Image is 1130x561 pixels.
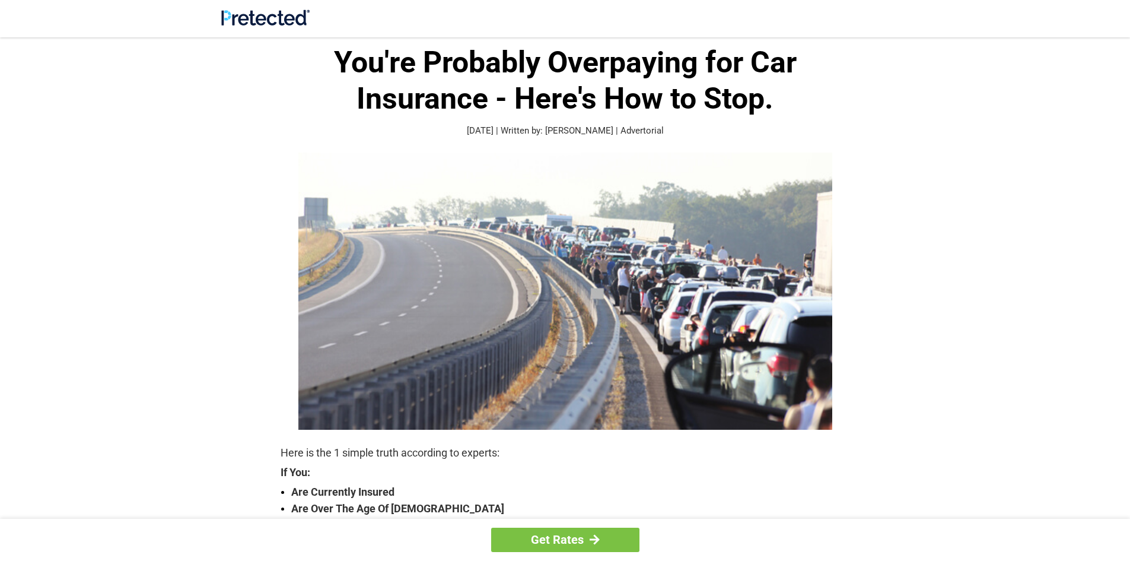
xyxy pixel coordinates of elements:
h1: You're Probably Overpaying for Car Insurance - Here's How to Stop. [281,45,850,117]
img: Site Logo [221,9,310,26]
strong: If You: [281,467,850,478]
a: Get Rates [491,528,639,552]
p: Here is the 1 simple truth according to experts: [281,445,850,461]
strong: Drive Less Than 50 Miles Per Day [291,517,850,534]
strong: Are Currently Insured [291,484,850,500]
p: [DATE] | Written by: [PERSON_NAME] | Advertorial [281,124,850,138]
strong: Are Over The Age Of [DEMOGRAPHIC_DATA] [291,500,850,517]
a: Site Logo [221,17,310,28]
